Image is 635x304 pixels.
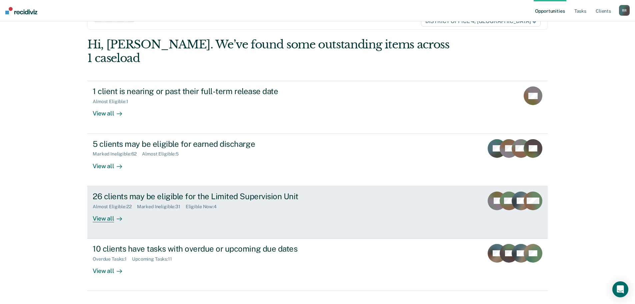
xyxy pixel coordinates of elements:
[93,99,134,104] div: Almost Eligible : 1
[93,86,327,96] div: 1 client is nearing or past their full-term release date
[612,281,628,297] div: Open Intercom Messenger
[93,139,327,149] div: 5 clients may be eligible for earned discharge
[93,204,137,210] div: Almost Eligible : 22
[142,151,184,157] div: Almost Eligible : 5
[619,5,630,16] div: R R
[93,192,327,201] div: 26 clients may be eligible for the Limited Supervision Unit
[132,256,177,262] div: Upcoming Tasks : 11
[93,157,130,170] div: View all
[5,7,37,14] img: Recidiviz
[93,209,130,222] div: View all
[93,151,142,157] div: Marked Ineligible : 62
[93,104,130,117] div: View all
[93,262,130,275] div: View all
[87,38,456,65] div: Hi, [PERSON_NAME]. We’ve found some outstanding items across 1 caseload
[87,239,548,291] a: 10 clients have tasks with overdue or upcoming due datesOverdue Tasks:1Upcoming Tasks:11View all
[619,5,630,16] button: RR
[93,256,132,262] div: Overdue Tasks : 1
[93,244,327,254] div: 10 clients have tasks with overdue or upcoming due dates
[137,204,186,210] div: Marked Ineligible : 31
[87,81,548,133] a: 1 client is nearing or past their full-term release dateAlmost Eligible:1View all
[186,204,222,210] div: Eligible Now : 4
[87,186,548,239] a: 26 clients may be eligible for the Limited Supervision UnitAlmost Eligible:22Marked Ineligible:31...
[87,134,548,186] a: 5 clients may be eligible for earned dischargeMarked Ineligible:62Almost Eligible:5View all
